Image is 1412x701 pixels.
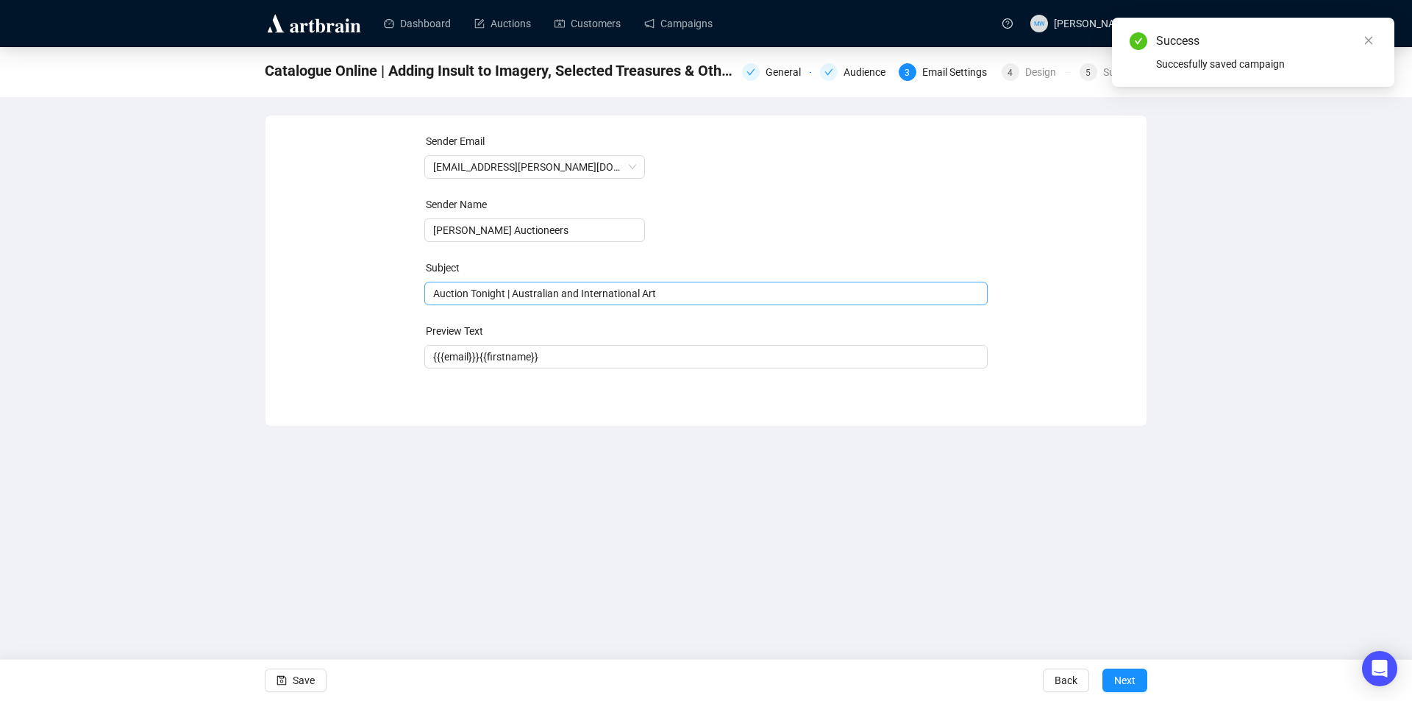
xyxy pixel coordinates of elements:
span: Save [293,660,315,701]
span: check-circle [1130,32,1147,50]
a: Close [1361,32,1377,49]
div: General [766,63,810,81]
a: Customers [555,4,621,43]
div: Success [1156,32,1377,50]
span: save [277,675,287,686]
div: Succesfully saved campaign [1156,56,1377,72]
div: 3Email Settings [899,63,993,81]
button: Save [265,669,327,692]
span: MW [1034,18,1045,29]
span: Catalogue Online | Adding Insult to Imagery, Selected Treasures & Other Fine Art Souvenirs From T... [265,59,733,82]
span: check [746,68,755,76]
label: Sender Name [426,199,487,210]
img: logo [265,12,363,35]
span: 5 [1085,68,1091,78]
label: Sender Email [426,135,485,147]
div: 5Summary [1080,63,1147,81]
div: Audience [844,63,894,81]
span: 3 [905,68,910,78]
span: 4 [1008,68,1013,78]
div: Summary [1103,63,1147,81]
a: Auctions [474,4,531,43]
span: close [1363,35,1374,46]
a: Campaigns [644,4,713,43]
div: General [742,63,811,81]
span: Back [1055,660,1077,701]
span: question-circle [1002,18,1013,29]
div: Subject [426,260,990,276]
a: Dashboard [384,4,451,43]
div: Open Intercom Messenger [1362,651,1397,686]
div: Preview Text [426,323,990,339]
div: Design [1025,63,1065,81]
button: Next [1102,669,1147,692]
div: Email Settings [922,63,996,81]
span: Next [1114,660,1135,701]
span: [PERSON_NAME] [1054,18,1133,29]
button: Back [1043,669,1089,692]
div: 4Design [1002,63,1071,81]
span: check [824,68,833,76]
div: Audience [820,63,889,81]
span: info@shapiro.com.au [433,156,636,178]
